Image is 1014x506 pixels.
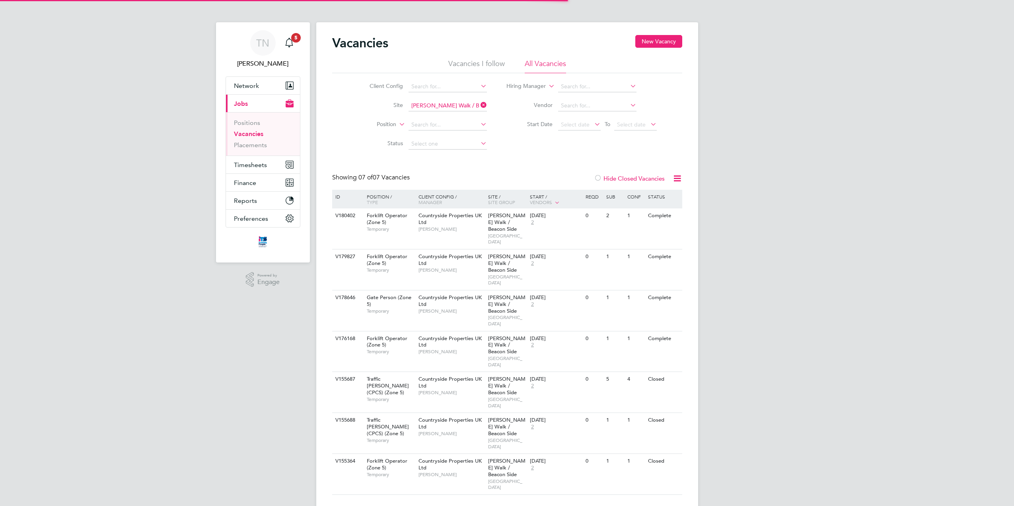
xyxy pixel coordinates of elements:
div: Status [646,190,681,203]
span: Vendors [530,199,552,205]
span: Engage [257,279,280,286]
div: V155688 [333,413,361,428]
div: 0 [584,290,604,305]
div: 1 [604,454,625,469]
span: Type [367,199,378,205]
span: Temporary [367,437,415,444]
span: Forklift Operator (Zone 5) [367,212,407,226]
span: [PERSON_NAME] Walk / Beacon Side [488,253,525,273]
div: 0 [584,208,604,223]
span: Forklift Operator (Zone 5) [367,253,407,267]
a: Positions [234,119,260,127]
span: 5 [291,33,301,43]
div: [DATE] [530,294,582,301]
button: New Vacancy [635,35,682,48]
span: [PERSON_NAME] Walk / Beacon Side [488,212,525,232]
span: [GEOGRAPHIC_DATA] [488,355,526,368]
li: Vacancies I follow [448,59,505,73]
div: Closed [646,454,681,469]
span: [PERSON_NAME] Walk / Beacon Side [488,416,525,437]
button: Jobs [226,95,300,112]
input: Search for... [409,100,487,111]
div: [DATE] [530,376,582,383]
div: Closed [646,372,681,387]
span: [PERSON_NAME] Walk / Beacon Side [488,376,525,396]
input: Search for... [558,100,636,111]
div: 1 [604,249,625,264]
button: Finance [226,174,300,191]
li: All Vacancies [525,59,566,73]
span: 2 [530,260,535,267]
span: Jobs [234,100,248,107]
span: Countryside Properties UK Ltd [418,416,482,430]
div: 2 [604,208,625,223]
div: [DATE] [530,212,582,219]
span: Site Group [488,199,515,205]
div: Site / [486,190,528,209]
label: Site [357,101,403,109]
div: Complete [646,208,681,223]
span: Traffic [PERSON_NAME] (CPCS) (Zone 5) [367,376,409,396]
div: 0 [584,372,604,387]
div: 5 [604,372,625,387]
span: To [602,119,613,129]
span: Temporary [367,267,415,273]
label: Start Date [507,121,553,128]
span: Temporary [367,471,415,478]
span: Powered by [257,272,280,279]
a: Powered byEngage [246,272,280,287]
label: Position [350,121,396,128]
span: TN [256,38,269,48]
div: 4 [625,372,646,387]
div: 1 [625,413,646,428]
span: 07 of [358,173,373,181]
span: Finance [234,179,256,187]
a: TN[PERSON_NAME] [226,30,300,68]
span: Traffic [PERSON_NAME] (CPCS) (Zone 5) [367,416,409,437]
label: Hiring Manager [500,82,546,90]
div: V155364 [333,454,361,469]
input: Search for... [558,81,636,92]
div: 1 [604,290,625,305]
div: 0 [584,249,604,264]
span: [GEOGRAPHIC_DATA] [488,437,526,450]
input: Select one [409,138,487,150]
div: Reqd [584,190,604,203]
nav: Main navigation [216,22,310,263]
span: [PERSON_NAME] [418,389,484,396]
span: [PERSON_NAME] Walk / Beacon Side [488,335,525,355]
span: Gate Person (Zone 5) [367,294,411,307]
span: Preferences [234,215,268,222]
div: V180402 [333,208,361,223]
button: Reports [226,192,300,209]
input: Search for... [409,81,487,92]
input: Search for... [409,119,487,130]
span: Countryside Properties UK Ltd [418,457,482,471]
div: 1 [604,331,625,346]
span: Temporary [367,348,415,355]
span: Forklift Operator (Zone 5) [367,335,407,348]
div: V178646 [333,290,361,305]
div: ID [333,190,361,203]
span: Temporary [367,396,415,403]
button: Preferences [226,210,300,227]
div: [DATE] [530,458,582,465]
label: Hide Closed Vacancies [594,175,665,182]
label: Vendor [507,101,553,109]
span: Select date [561,121,590,128]
div: [DATE] [530,417,582,424]
a: 5 [281,30,297,56]
div: 1 [604,413,625,428]
label: Client Config [357,82,403,90]
span: 2 [530,465,535,471]
span: [GEOGRAPHIC_DATA] [488,314,526,327]
span: Temporary [367,308,415,314]
span: Countryside Properties UK Ltd [418,253,482,267]
span: 2 [530,424,535,430]
div: Jobs [226,112,300,156]
span: [PERSON_NAME] [418,226,484,232]
div: [DATE] [530,253,582,260]
span: 2 [530,301,535,308]
span: [PERSON_NAME] [418,308,484,314]
span: [GEOGRAPHIC_DATA] [488,396,526,409]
